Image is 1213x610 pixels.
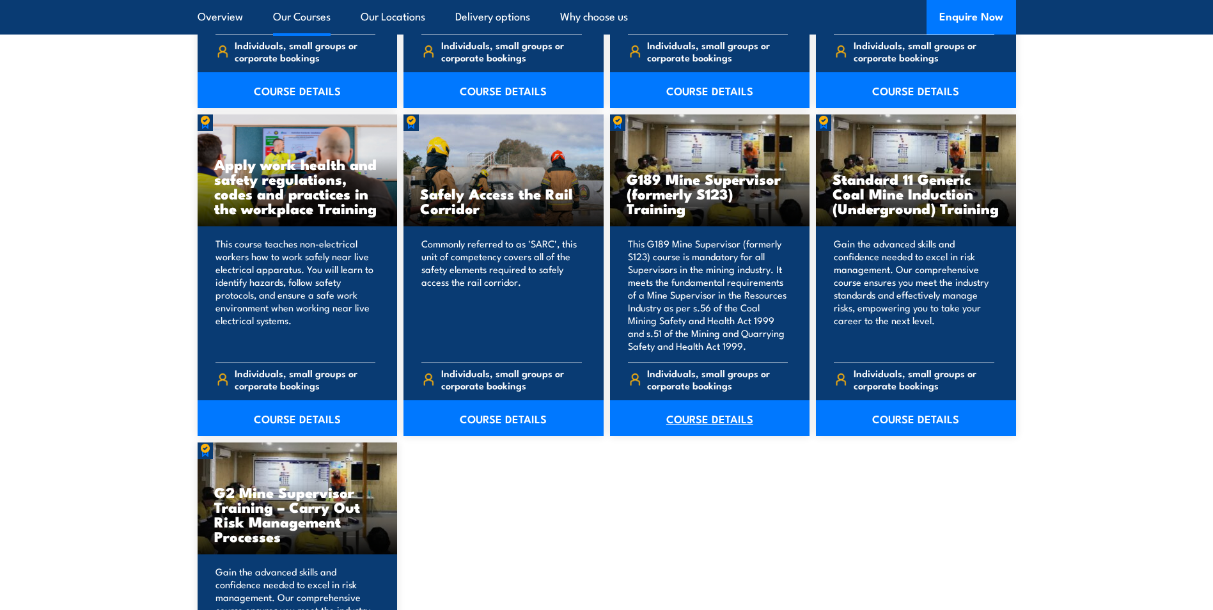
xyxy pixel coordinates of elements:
span: Individuals, small groups or corporate bookings [647,39,788,63]
span: Individuals, small groups or corporate bookings [441,39,582,63]
a: COURSE DETAILS [403,72,604,108]
span: Individuals, small groups or corporate bookings [235,367,375,391]
a: COURSE DETAILS [610,72,810,108]
a: COURSE DETAILS [403,400,604,436]
a: COURSE DETAILS [198,72,398,108]
h3: Apply work health and safety regulations, codes and practices in the workplace Training [214,157,381,215]
span: Individuals, small groups or corporate bookings [441,367,582,391]
span: Individuals, small groups or corporate bookings [854,39,994,63]
p: This course teaches non-electrical workers how to work safely near live electrical apparatus. You... [215,237,376,352]
a: COURSE DETAILS [610,400,810,436]
a: COURSE DETAILS [816,72,1016,108]
a: COURSE DETAILS [816,400,1016,436]
h3: Safely Access the Rail Corridor [420,186,587,215]
span: Individuals, small groups or corporate bookings [647,367,788,391]
p: Gain the advanced skills and confidence needed to excel in risk management. Our comprehensive cou... [834,237,994,352]
p: This G189 Mine Supervisor (formerly S123) course is mandatory for all Supervisors in the mining i... [628,237,788,352]
span: Individuals, small groups or corporate bookings [235,39,375,63]
h3: Standard 11 Generic Coal Mine Induction (Underground) Training [833,171,999,215]
p: Commonly referred to as 'SARC', this unit of competency covers all of the safety elements require... [421,237,582,352]
a: COURSE DETAILS [198,400,398,436]
h3: G189 Mine Supervisor (formerly S123) Training [627,171,794,215]
h3: G2 Mine Supervisor Training – Carry Out Risk Management Processes [214,485,381,544]
span: Individuals, small groups or corporate bookings [854,367,994,391]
